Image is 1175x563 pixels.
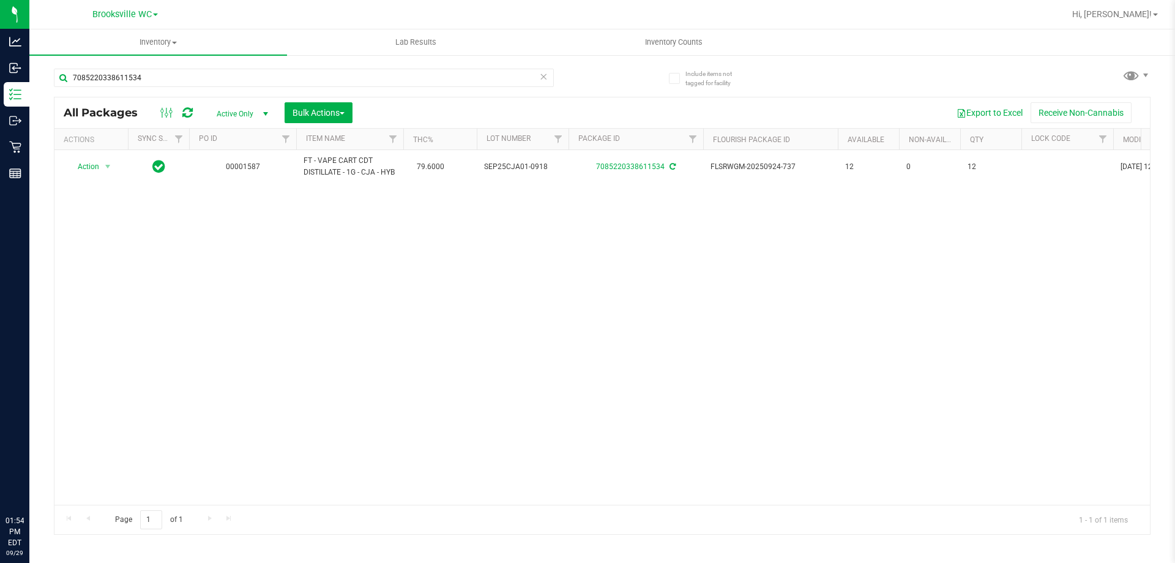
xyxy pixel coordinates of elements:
[545,29,802,55] a: Inventory Counts
[105,510,193,529] span: Page of 1
[848,135,884,144] a: Available
[548,129,569,149] a: Filter
[578,134,620,143] a: Package ID
[226,162,260,171] a: 00001587
[487,134,531,143] a: Lot Number
[596,162,665,171] a: 7085220338611534
[668,162,676,171] span: Sync from Compliance System
[379,37,453,48] span: Lab Results
[6,515,24,548] p: 01:54 PM EDT
[9,88,21,100] inline-svg: Inventory
[909,135,963,144] a: Non-Available
[711,161,830,173] span: FLSRWGM-20250924-737
[411,158,450,176] span: 79.6000
[304,155,396,178] span: FT - VAPE CART CDT DISTILLATE - 1G - CJA - HYB
[1031,134,1070,143] a: Lock Code
[29,29,287,55] a: Inventory
[968,161,1014,173] span: 12
[685,69,747,88] span: Include items not tagged for facility
[169,129,189,149] a: Filter
[6,548,24,557] p: 09/29
[683,129,703,149] a: Filter
[1031,102,1132,123] button: Receive Non-Cannabis
[306,134,345,143] a: Item Name
[12,465,49,502] iframe: Resource center
[845,161,892,173] span: 12
[64,135,123,144] div: Actions
[9,141,21,153] inline-svg: Retail
[92,9,152,20] span: Brooksville WC
[484,161,561,173] span: SEP25CJA01-0918
[140,510,162,529] input: 1
[713,135,790,144] a: Flourish Package ID
[970,135,983,144] a: Qty
[100,158,116,175] span: select
[383,129,403,149] a: Filter
[138,134,185,143] a: Sync Status
[949,102,1031,123] button: Export to Excel
[152,158,165,175] span: In Sync
[1069,510,1138,529] span: 1 - 1 of 1 items
[1093,129,1113,149] a: Filter
[413,135,433,144] a: THC%
[54,69,554,87] input: Search Package ID, Item Name, SKU, Lot or Part Number...
[9,62,21,74] inline-svg: Inbound
[199,134,217,143] a: PO ID
[67,158,100,175] span: Action
[906,161,953,173] span: 0
[29,37,287,48] span: Inventory
[9,115,21,127] inline-svg: Outbound
[9,36,21,48] inline-svg: Analytics
[539,69,548,85] span: Clear
[1072,9,1152,19] span: Hi, [PERSON_NAME]!
[285,102,352,123] button: Bulk Actions
[629,37,719,48] span: Inventory Counts
[276,129,296,149] a: Filter
[293,108,345,118] span: Bulk Actions
[287,29,545,55] a: Lab Results
[64,106,150,119] span: All Packages
[9,167,21,179] inline-svg: Reports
